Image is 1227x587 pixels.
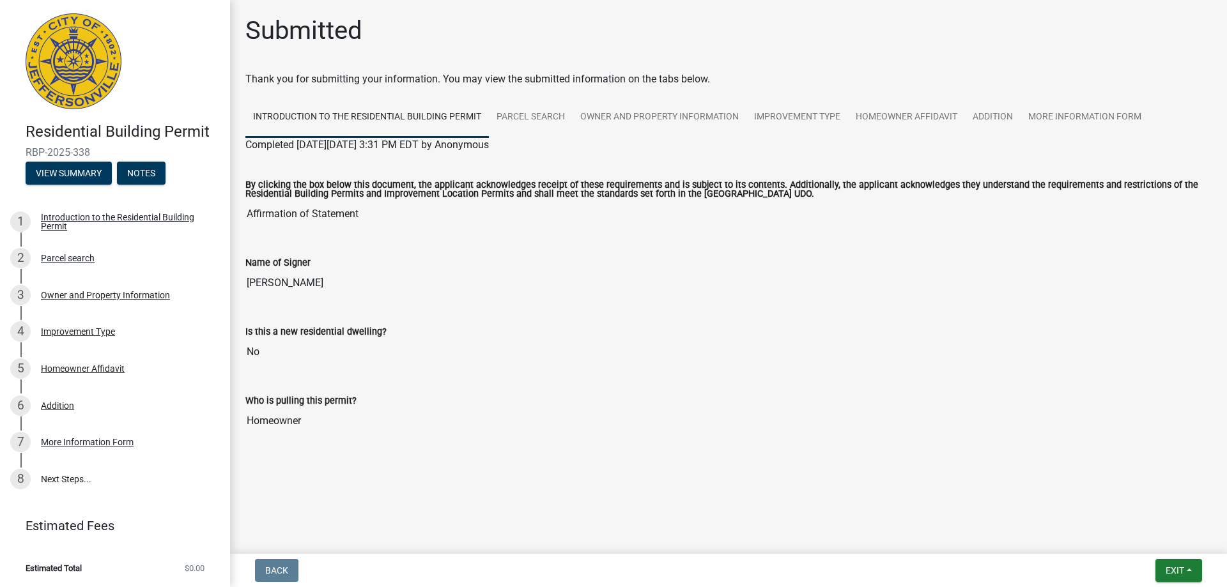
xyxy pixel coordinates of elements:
label: Is this a new residential dwelling? [245,328,387,337]
div: Introduction to the Residential Building Permit [41,213,210,231]
div: Addition [41,401,74,410]
div: 7 [10,432,31,452]
label: By clicking the box below this document, the applicant acknowledges receipt of these requirements... [245,181,1212,199]
a: More Information Form [1021,97,1149,138]
div: 6 [10,395,31,416]
button: Back [255,559,298,582]
button: Exit [1155,559,1202,582]
a: Homeowner Affidavit [848,97,965,138]
div: Thank you for submitting your information. You may view the submitted information on the tabs below. [245,72,1212,87]
label: Name of Signer [245,259,311,268]
div: More Information Form [41,438,134,446]
div: 4 [10,321,31,342]
h1: Submitted [245,15,362,46]
button: View Summary [26,162,112,185]
a: Parcel search [489,97,573,138]
wm-modal-confirm: Summary [26,169,112,179]
span: $0.00 [185,564,204,572]
div: Owner and Property Information [41,291,170,300]
button: Notes [117,162,166,185]
a: Improvement Type [746,97,848,138]
span: RBP-2025-338 [26,146,204,158]
label: Who is pulling this permit? [245,397,357,406]
div: 5 [10,358,31,379]
div: 8 [10,469,31,489]
div: 1 [10,211,31,232]
span: Estimated Total [26,564,82,572]
img: City of Jeffersonville, Indiana [26,13,121,109]
span: Completed [DATE][DATE] 3:31 PM EDT by Anonymous [245,139,489,151]
a: Estimated Fees [10,513,210,538]
div: Homeowner Affidavit [41,364,125,373]
div: 2 [10,248,31,268]
div: 3 [10,285,31,305]
span: Exit [1166,565,1184,576]
div: Parcel search [41,254,95,263]
a: Introduction to the Residential Building Permit [245,97,489,138]
div: Improvement Type [41,327,115,336]
a: Addition [965,97,1021,138]
wm-modal-confirm: Notes [117,169,166,179]
span: Back [265,565,288,576]
a: Owner and Property Information [573,97,746,138]
h4: Residential Building Permit [26,123,220,141]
